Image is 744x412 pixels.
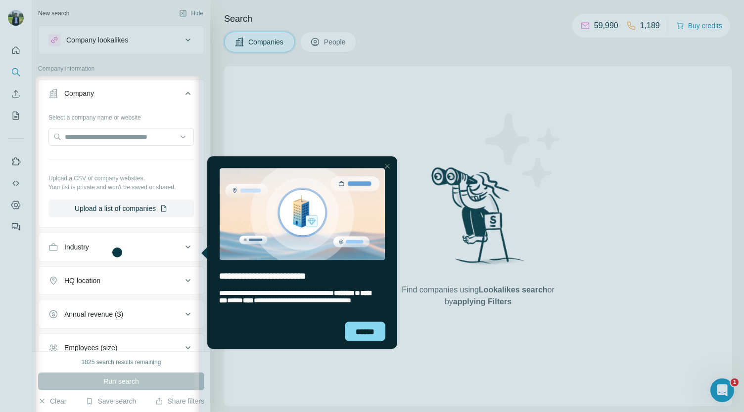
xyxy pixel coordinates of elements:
p: Your list is private and won't be saved or shared. [48,183,194,192]
div: Company [64,88,94,98]
iframe: Tooltip [199,154,399,351]
button: Upload a list of companies [48,200,194,217]
div: HQ location [64,276,100,286]
div: Industry [64,242,89,252]
button: Employees (size) [39,336,204,360]
div: Select a company name or website [48,109,194,122]
div: 1825 search results remaining [82,358,161,367]
p: Upload a CSV of company websites. [48,174,194,183]
div: Employees (size) [64,343,117,353]
div: Annual revenue ($) [64,309,123,319]
button: HQ location [39,269,204,292]
button: Share filters [155,396,204,406]
button: Company [39,82,204,109]
button: Industry [39,235,204,259]
button: Save search [86,396,136,406]
button: Clear [38,396,66,406]
button: Annual revenue ($) [39,302,204,326]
